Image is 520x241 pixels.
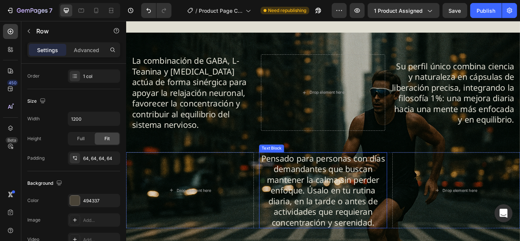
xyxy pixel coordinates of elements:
[27,96,47,106] div: Size
[104,135,110,142] span: Fit
[199,7,243,15] span: Product Page Calm Mind
[27,73,40,79] div: Order
[49,6,52,15] p: 7
[477,7,495,15] div: Publish
[141,3,171,18] div: Undo/Redo
[83,73,118,80] div: 1 col
[368,3,440,18] button: 1 product assigned
[83,217,118,224] div: Add...
[470,3,502,18] button: Publish
[6,137,18,143] div: Beta
[27,178,64,189] div: Background
[495,204,513,222] div: Open Intercom Messenger
[195,7,197,15] span: /
[36,27,100,36] p: Row
[449,7,461,14] span: Save
[27,155,45,162] div: Padding
[302,45,443,118] p: Su perfil único combina ciencia y naturaleza en cápsulas de liberación precisa, integrando la fil...
[268,7,306,14] span: Need republishing
[74,46,99,54] p: Advanced
[58,190,97,196] div: Drop element here
[374,7,423,15] span: 1 product assigned
[443,3,467,18] button: Save
[27,197,39,204] div: Color
[83,198,118,204] div: 494337
[3,3,56,18] button: 7
[68,112,120,126] input: Auto
[361,190,401,196] div: Drop element here
[27,115,40,122] div: Width
[83,155,118,162] div: 64, 64, 64, 64
[209,78,249,84] div: Drop element here
[153,142,179,148] div: Text Block
[152,150,297,236] p: Pensado para personas con días demandantes que buscan mantener la calma sin perder enfoque. Úsalo...
[27,217,40,223] div: Image
[7,80,18,86] div: 450
[27,135,41,142] div: Height
[77,135,85,142] span: Full
[37,46,58,54] p: Settings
